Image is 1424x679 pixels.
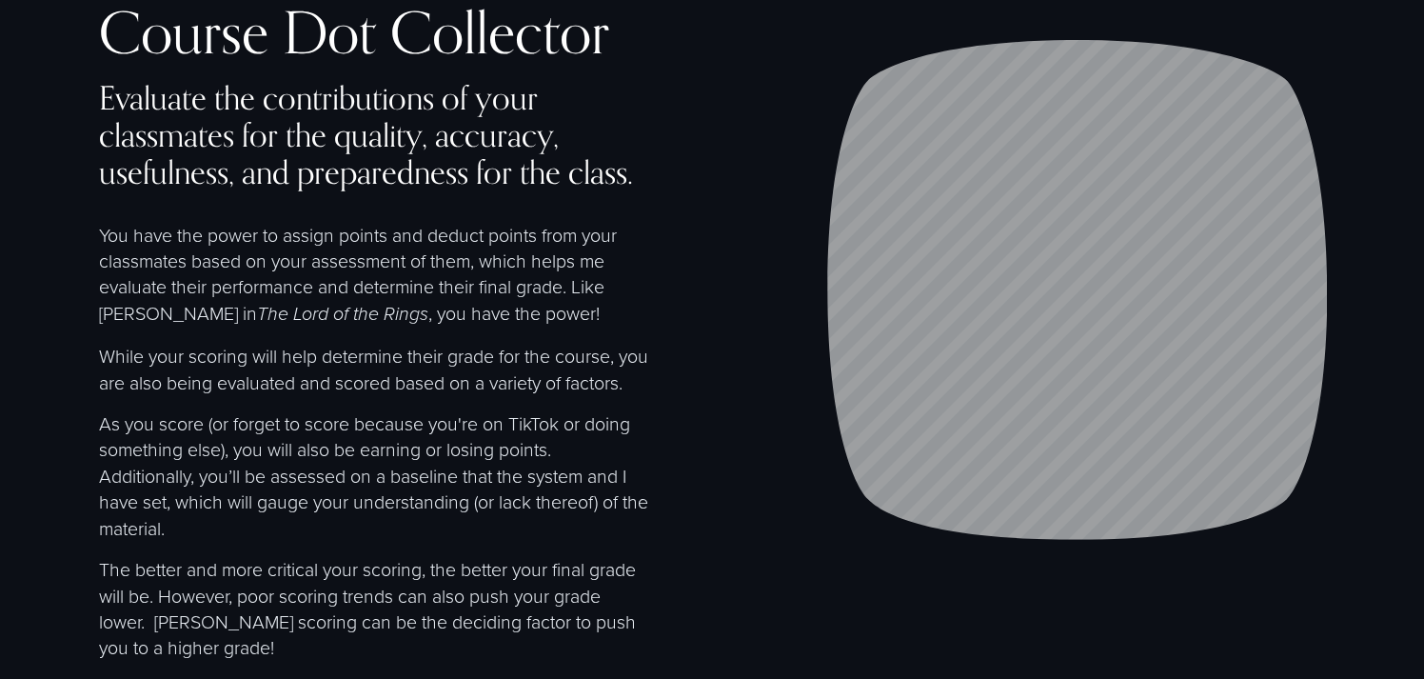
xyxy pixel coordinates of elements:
[99,410,651,541] p: As you score (or forget to score because you're on TikTok or doing something else), you will also...
[99,343,651,395] p: While your scoring will help determine their grade for the course, you are also being evaluated a...
[99,556,651,661] p: The better and more critical your scoring, the better your final grade will be. However, poor sco...
[99,79,651,190] h4: Evaluate the contributions of your classmates for the quality, accuracy, usefulness, and prepared...
[99,1,651,64] h2: Course Dot Collector
[257,304,428,326] em: The Lord of the Rings
[99,222,651,329] p: You have the power to assign points and deduct points from your classmates based on your assessme...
